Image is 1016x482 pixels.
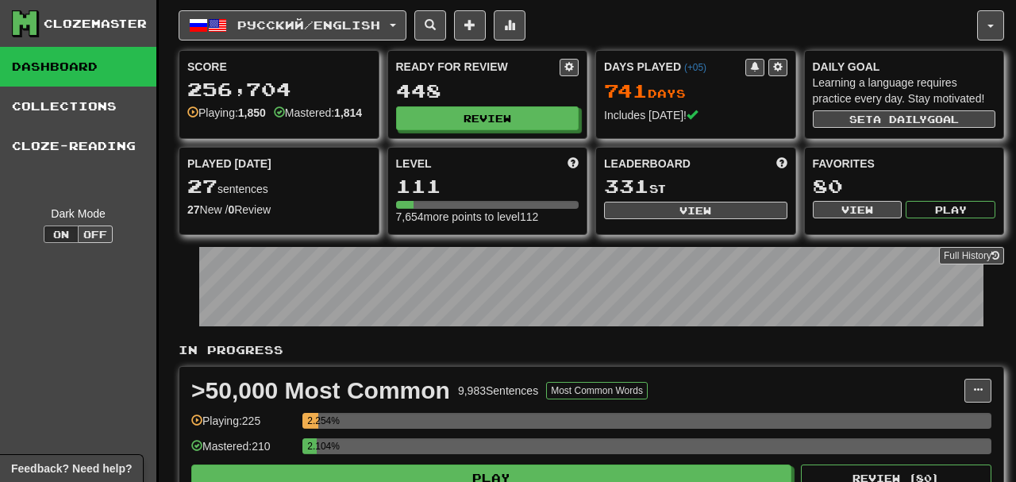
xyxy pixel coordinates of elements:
[813,75,996,106] div: Learning a language requires practice every day. Stay motivated!
[78,226,113,243] button: Off
[458,383,538,399] div: 9,983 Sentences
[187,156,271,172] span: Played [DATE]
[12,206,144,222] div: Dark Mode
[604,202,787,219] button: View
[604,79,648,102] span: 741
[179,342,1004,358] p: In Progress
[187,176,371,197] div: sentences
[604,175,649,197] span: 331
[813,201,902,218] button: View
[191,413,294,439] div: Playing: 225
[813,156,996,172] div: Favorites
[396,106,579,130] button: Review
[604,107,787,123] div: Includes [DATE]!
[568,156,579,172] span: Score more points to level up
[604,156,691,172] span: Leaderboard
[813,176,996,196] div: 80
[396,81,579,101] div: 448
[873,114,927,125] span: a daily
[11,461,132,476] span: Open feedback widget
[396,209,579,225] div: 7,654 more points to level 112
[684,62,706,73] a: (+05)
[776,156,787,172] span: This week in points, UTC
[906,201,995,218] button: Play
[237,18,380,32] span: Русский / English
[238,106,266,119] strong: 1,850
[187,105,266,121] div: Playing:
[187,79,371,99] div: 256,704
[179,10,406,40] button: Русский/English
[191,438,294,465] div: Mastered: 210
[187,59,371,75] div: Score
[396,176,579,196] div: 111
[228,203,234,216] strong: 0
[604,81,787,102] div: Day s
[396,156,432,172] span: Level
[44,226,79,243] button: On
[494,10,525,40] button: More stats
[939,247,1004,264] a: Full History
[813,59,996,75] div: Daily Goal
[187,202,371,218] div: New / Review
[187,203,200,216] strong: 27
[604,176,787,197] div: st
[307,413,317,429] div: 2.254%
[274,105,362,121] div: Mastered:
[604,59,745,75] div: Days Played
[414,10,446,40] button: Search sentences
[307,438,317,454] div: 2.104%
[813,110,996,128] button: Seta dailygoal
[396,59,560,75] div: Ready for Review
[334,106,362,119] strong: 1,814
[191,379,450,403] div: >50,000 Most Common
[187,175,217,197] span: 27
[546,382,648,399] button: Most Common Words
[44,16,147,32] div: Clozemaster
[454,10,486,40] button: Add sentence to collection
